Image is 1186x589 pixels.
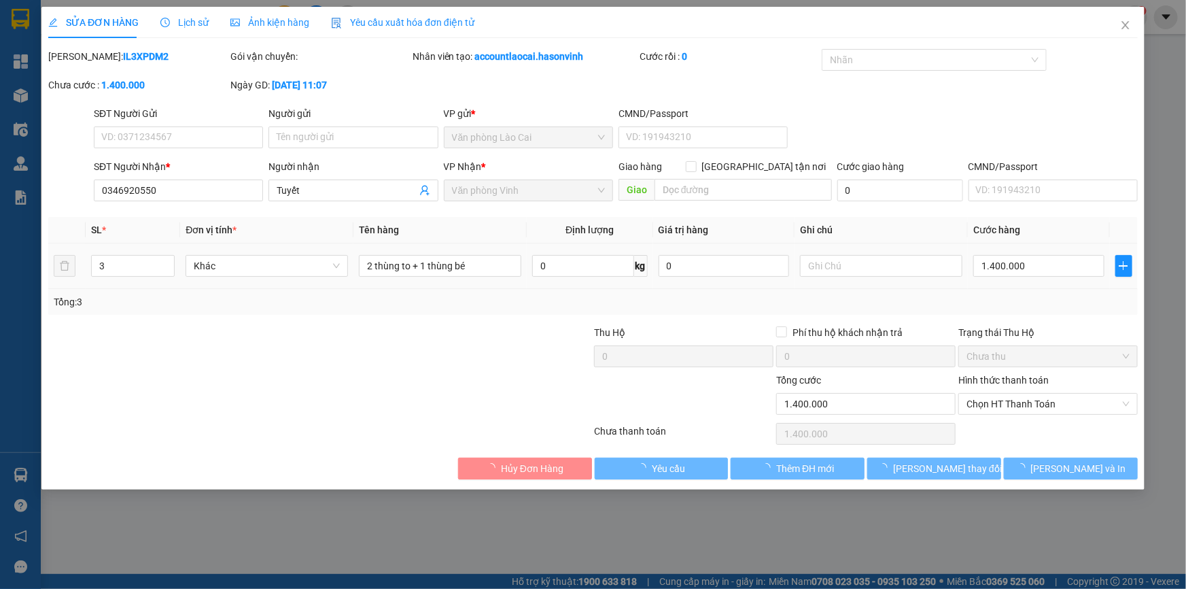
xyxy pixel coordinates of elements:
[230,17,309,28] span: Ảnh kiện hàng
[452,127,605,148] span: Văn phòng Lào Cai
[776,461,834,476] span: Thêm ĐH mới
[91,224,102,235] span: SL
[618,106,788,121] div: CMND/Passport
[761,463,776,473] span: loading
[268,159,438,174] div: Người nhận
[359,255,521,277] input: VD: Bàn, Ghế
[486,463,501,473] span: loading
[160,18,170,27] span: clock-circle
[419,185,430,196] span: user-add
[48,78,228,92] div: Chưa cước :
[966,394,1130,414] span: Chọn HT Thanh Toán
[837,161,905,172] label: Cước giao hàng
[593,424,775,448] div: Chưa thanh toán
[958,325,1138,340] div: Trạng thái Thu Hộ
[787,325,908,340] span: Phí thu hộ khách nhận trả
[969,159,1138,174] div: CMND/Passport
[230,49,410,64] div: Gói vận chuyển:
[618,161,662,172] span: Giao hàng
[444,106,613,121] div: VP gửi
[958,375,1049,386] label: Hình thức thanh toán
[101,80,145,90] b: 1.400.000
[640,49,819,64] div: Cước rồi :
[655,179,832,201] input: Dọc đường
[413,49,638,64] div: Nhân viên tạo:
[94,159,263,174] div: SĐT Người Nhận
[48,17,139,28] span: SỬA ĐƠN HÀNG
[867,458,1001,479] button: [PERSON_NAME] thay đổi
[230,78,410,92] div: Ngày GD:
[878,463,893,473] span: loading
[452,180,605,201] span: Văn phòng Vinh
[94,106,263,121] div: SĐT Người Gửi
[458,458,592,479] button: Hủy Đơn Hàng
[272,80,327,90] b: [DATE] 11:07
[444,161,482,172] span: VP Nhận
[637,463,652,473] span: loading
[54,255,75,277] button: delete
[1120,20,1131,31] span: close
[501,461,563,476] span: Hủy Đơn Hàng
[731,458,865,479] button: Thêm ĐH mới
[594,327,625,338] span: Thu Hộ
[331,18,342,29] img: icon
[1116,260,1132,271] span: plus
[1016,463,1031,473] span: loading
[48,18,58,27] span: edit
[54,294,458,309] div: Tổng: 3
[565,224,614,235] span: Định lượng
[595,458,729,479] button: Yêu cầu
[795,217,968,243] th: Ghi chú
[181,11,328,33] b: [DOMAIN_NAME]
[1004,458,1138,479] button: [PERSON_NAME] và In
[659,224,709,235] span: Giá trị hàng
[837,180,963,201] input: Cước giao hàng
[359,224,399,235] span: Tên hàng
[268,106,438,121] div: Người gửi
[1106,7,1145,45] button: Close
[475,51,584,62] b: accountlaocai.hasonvinh
[652,461,685,476] span: Yêu cầu
[1031,461,1126,476] span: [PERSON_NAME] và In
[230,18,240,27] span: picture
[48,49,228,64] div: [PERSON_NAME]:
[123,51,169,62] b: IL3XPDM2
[634,255,648,277] span: kg
[1115,255,1132,277] button: plus
[71,79,391,126] h1: Giao dọc đường
[800,255,962,277] input: Ghi Chú
[973,224,1020,235] span: Cước hàng
[682,51,687,62] b: 0
[186,224,237,235] span: Đơn vị tính
[194,256,340,276] span: Khác
[160,17,209,28] span: Lịch sử
[57,17,204,69] b: [PERSON_NAME] (Vinh - Sapa)
[776,375,821,386] span: Tổng cước
[697,159,832,174] span: [GEOGRAPHIC_DATA] tận nơi
[618,179,655,201] span: Giao
[893,461,1002,476] span: [PERSON_NAME] thay đổi
[966,346,1130,367] span: Chưa thu
[7,79,109,101] h2: EEGZE17A
[331,17,474,28] span: Yêu cầu xuất hóa đơn điện tử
